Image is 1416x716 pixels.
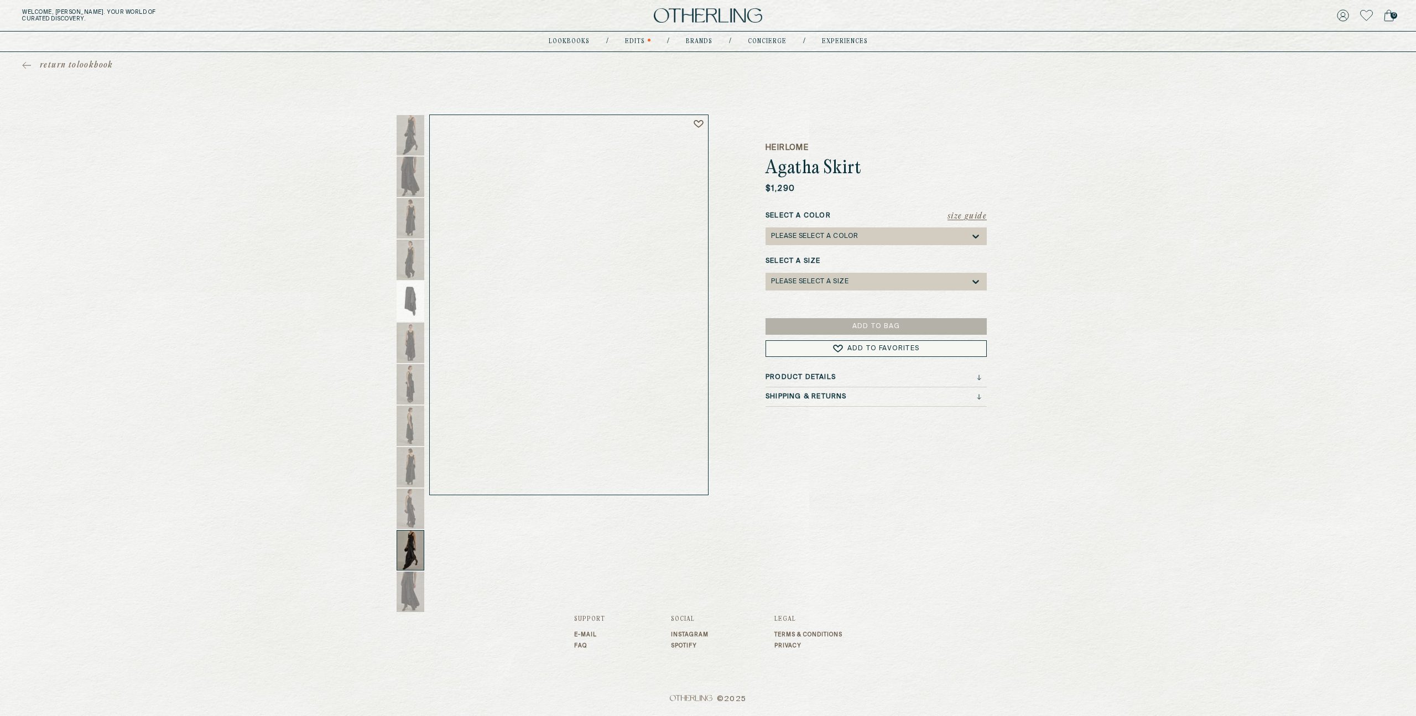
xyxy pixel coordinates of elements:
[771,278,848,286] div: Please select a Size
[397,281,424,321] img: Thumbnail 5
[1391,12,1397,19] span: 0
[397,489,424,529] img: Thumbnail 10
[397,157,424,197] img: Thumbnail 2
[574,616,605,622] h3: Support
[397,406,424,446] img: Thumbnail 8
[948,211,987,222] button: Size Guide
[766,142,987,153] h5: Heirlome
[803,37,805,46] div: /
[606,37,608,46] div: /
[847,345,919,352] span: Add to Favorites
[766,211,987,221] label: Select a Color
[397,447,424,487] img: Thumbnail 9
[766,373,836,381] h3: Product Details
[397,364,424,404] img: Thumbnail 7
[771,232,858,240] div: Please select a Color
[397,323,424,363] img: Thumbnail 6
[671,642,709,649] a: Spotify
[766,340,987,357] button: Add to Favorites
[774,616,842,622] h3: Legal
[430,115,708,495] img: Agatha Skirt
[397,240,424,280] img: Thumbnail 4
[625,39,645,44] a: Edits
[822,39,868,44] a: experiences
[766,159,987,179] h1: Agatha Skirt
[766,256,987,266] label: Select a Size
[748,39,787,44] a: concierge
[774,642,842,649] a: Privacy
[766,318,987,335] button: Add to Bag
[654,8,762,23] img: logo
[671,616,709,622] h3: Social
[766,183,795,194] p: $1,290
[766,393,847,401] h3: Shipping & Returns
[686,39,712,44] a: Brands
[671,631,709,638] a: Instagram
[667,37,669,46] div: /
[549,39,590,44] a: lookbooks
[40,60,113,71] span: return to lookbook
[397,572,424,612] img: Thumbnail 12
[574,642,605,649] a: FAQ
[1384,8,1394,23] a: 0
[574,695,842,704] span: © 2025
[397,198,424,238] img: Thumbnail 3
[729,37,731,46] div: /
[22,60,113,71] a: return tolookbook
[22,9,434,22] h5: Welcome, [PERSON_NAME] . Your world of curated discovery.
[774,631,842,638] a: Terms & Conditions
[574,631,605,638] a: E-mail
[397,115,424,155] img: Thumbnail 1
